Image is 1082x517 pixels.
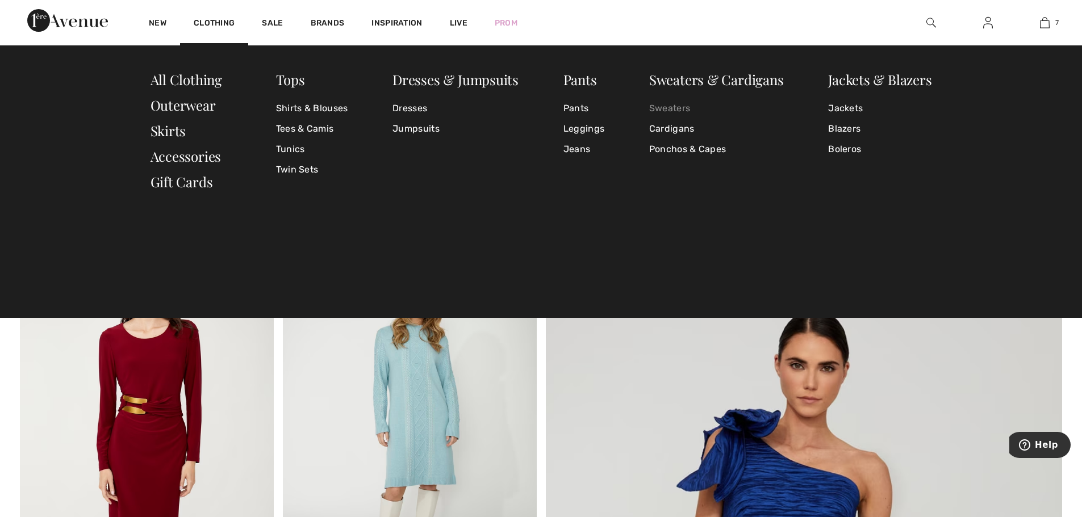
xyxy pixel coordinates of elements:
[311,18,345,30] a: Brands
[276,159,348,180] a: Twin Sets
[27,9,108,32] img: 1ère Avenue
[371,18,422,30] span: Inspiration
[392,119,519,139] a: Jumpsuits
[151,96,216,114] a: Outerwear
[450,17,467,29] a: Live
[276,139,348,159] a: Tunics
[149,18,166,30] a: New
[563,70,597,89] a: Pants
[828,70,931,89] a: Jackets & Blazers
[151,70,222,89] a: All Clothing
[151,173,213,191] a: Gift Cards
[649,98,784,119] a: Sweaters
[392,70,519,89] a: Dresses & Jumpsuits
[649,119,784,139] a: Cardigans
[262,18,283,30] a: Sale
[649,70,784,89] a: Sweaters & Cardigans
[276,70,305,89] a: Tops
[392,98,519,119] a: Dresses
[194,18,235,30] a: Clothing
[151,121,186,140] a: Skirts
[828,139,931,159] a: Boleros
[1040,16,1050,30] img: My Bag
[495,17,517,29] a: Prom
[1055,18,1059,28] span: 7
[563,139,604,159] a: Jeans
[276,98,348,119] a: Shirts & Blouses
[828,119,931,139] a: Blazers
[1009,432,1071,460] iframe: Opens a widget where you can find more information
[649,139,784,159] a: Ponchos & Capes
[974,16,1002,30] a: Sign In
[828,98,931,119] a: Jackets
[151,147,222,165] a: Accessories
[563,98,604,119] a: Pants
[276,119,348,139] a: Tees & Camis
[1017,16,1072,30] a: 7
[926,16,936,30] img: search the website
[983,16,993,30] img: My Info
[563,119,604,139] a: Leggings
